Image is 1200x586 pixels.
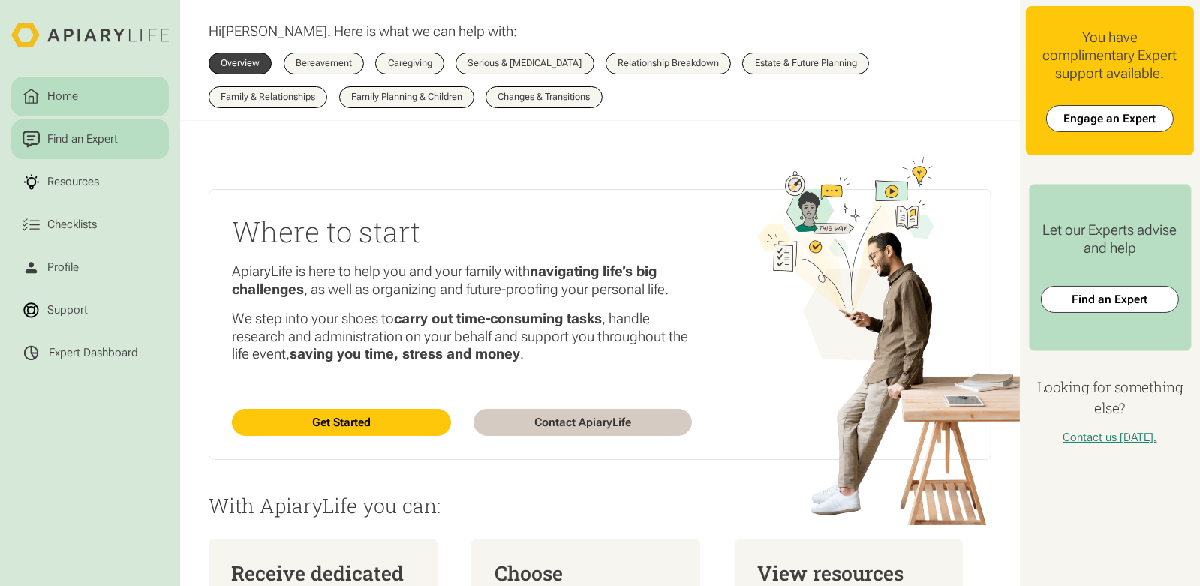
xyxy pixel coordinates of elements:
a: Estate & Future Planning [742,53,868,75]
a: Caregiving [375,53,444,75]
p: Hi . Here is what we can help with: [209,23,517,41]
a: Relationship Breakdown [606,53,731,75]
p: ApiaryLife is here to help you and your family with , as well as organizing and future-proofing y... [232,263,692,299]
a: Contact ApiaryLife [474,409,692,436]
div: Family & Relationships [221,92,315,102]
a: Family & Relationships [209,86,327,109]
p: With ApiaryLife you can: [209,494,991,516]
a: Family Planning & Children [339,86,474,109]
div: Changes & Transitions [498,92,591,102]
div: Home [44,88,81,105]
div: Resources [44,173,102,191]
div: Support [44,302,91,319]
a: Checklists [11,205,168,245]
a: Serious & [MEDICAL_DATA] [456,53,594,75]
div: Profile [44,259,82,276]
div: You have complimentary Expert support available. [1037,29,1183,82]
div: Estate & Future Planning [755,59,857,68]
div: Caregiving [388,59,432,68]
h4: Looking for something else? [1026,377,1195,419]
a: Bereavement [284,53,364,75]
div: Bereavement [296,59,352,68]
div: Let our Experts advise and help [1041,221,1180,257]
strong: saving you time, stress and money [290,345,520,362]
div: Expert Dashboard [49,346,138,360]
div: Find an Expert [44,131,121,148]
a: Support [11,290,168,330]
h2: Where to start [232,212,692,251]
p: We step into your shoes to , handle research and administration on your behalf and support you th... [232,310,692,363]
a: Overview [209,53,272,75]
a: Home [11,77,168,116]
span: [PERSON_NAME] [221,23,327,40]
a: Contact us [DATE]. [1063,431,1157,444]
div: Serious & [MEDICAL_DATA] [468,59,582,68]
div: Checklists [44,216,100,233]
strong: carry out time-consuming tasks [394,310,602,327]
span: View resources [757,560,904,586]
a: Resources [11,162,168,202]
strong: navigating life’s big challenges [232,263,657,298]
a: Profile [11,248,168,287]
a: Get Started [232,409,450,436]
a: Engage an Expert [1046,105,1174,132]
a: Find an Expert [1041,286,1180,313]
a: Expert Dashboard [11,333,168,373]
a: Find an Expert [11,119,168,159]
div: Relationship Breakdown [618,59,719,68]
div: Family Planning & Children [351,92,462,102]
a: Changes & Transitions [486,86,602,109]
